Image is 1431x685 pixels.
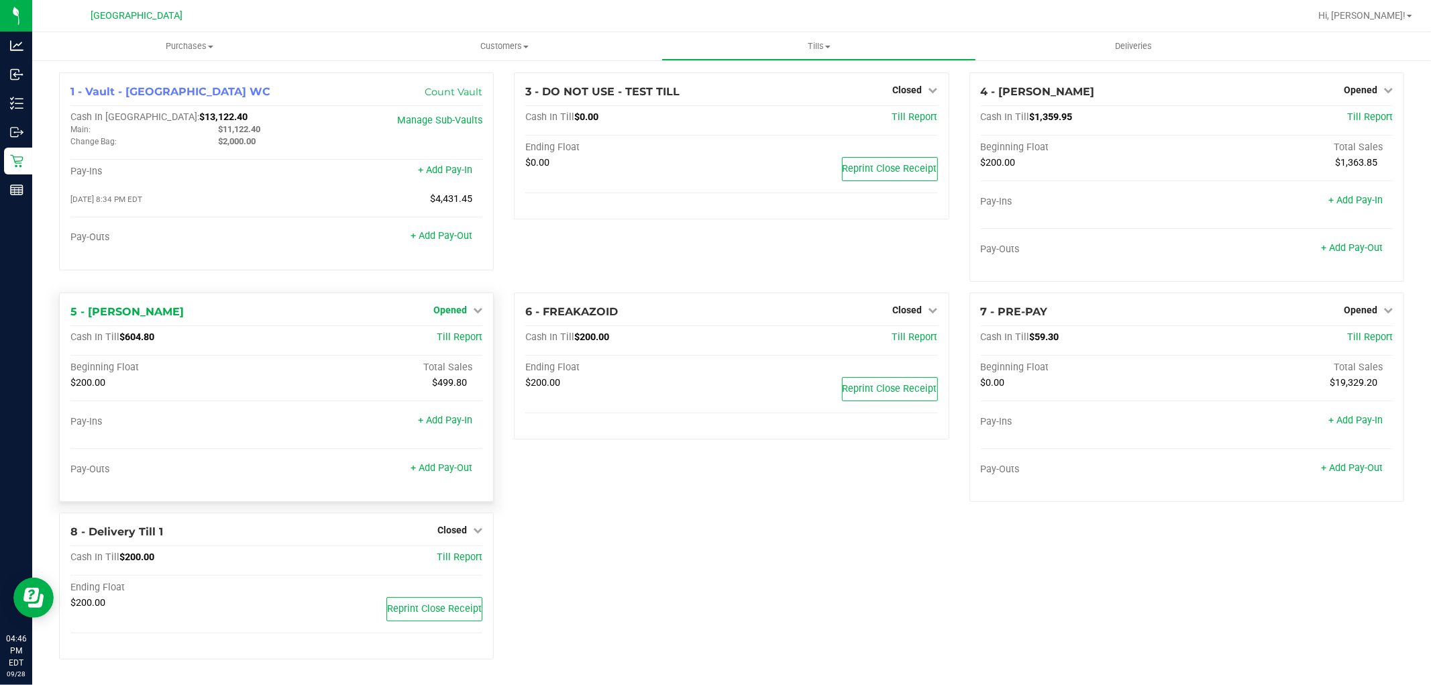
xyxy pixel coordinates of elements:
span: 7 - PRE-PAY [981,305,1048,318]
span: $13,122.40 [199,111,248,123]
span: 6 - FREAKAZOID [525,305,618,318]
span: $604.80 [119,331,154,343]
a: + Add Pay-In [418,415,472,426]
span: $19,329.20 [1330,377,1377,388]
a: Till Report [1347,111,1393,123]
a: + Add Pay-Out [1321,242,1383,254]
span: 4 - [PERSON_NAME] [981,85,1095,98]
span: Closed [893,305,922,315]
span: Cash In Till [70,551,119,563]
span: $59.30 [1030,331,1059,343]
span: $200.00 [574,331,609,343]
span: $1,359.95 [1030,111,1073,123]
span: Opened [1344,85,1377,95]
span: $0.00 [981,377,1005,388]
div: Pay-Ins [70,166,276,178]
div: Pay-Outs [70,231,276,244]
inline-svg: Inventory [10,97,23,110]
span: Opened [1344,305,1377,315]
span: Reprint Close Receipt [843,383,937,394]
span: Hi, [PERSON_NAME]! [1318,10,1406,21]
iframe: Resource center [13,578,54,618]
span: $2,000.00 [218,136,256,146]
div: Ending Float [525,142,731,154]
div: Beginning Float [981,362,1187,374]
inline-svg: Reports [10,183,23,197]
button: Reprint Close Receipt [386,597,482,621]
a: Till Report [892,111,938,123]
span: Change Bag: [70,137,117,146]
span: Cash In [GEOGRAPHIC_DATA]: [70,111,199,123]
span: $0.00 [574,111,598,123]
a: + Add Pay-In [1328,415,1383,426]
div: Pay-Outs [981,464,1187,476]
div: Pay-Ins [70,416,276,428]
inline-svg: Inbound [10,68,23,81]
span: Cash In Till [70,331,119,343]
a: Manage Sub-Vaults [397,115,482,126]
div: Total Sales [1187,362,1393,374]
a: Customers [347,32,661,60]
span: Closed [893,85,922,95]
span: 8 - Delivery Till 1 [70,525,163,538]
span: Deliveries [1097,40,1170,52]
inline-svg: Outbound [10,125,23,139]
span: Main: [70,125,91,134]
span: $11,122.40 [218,124,260,134]
a: + Add Pay-Out [411,462,472,474]
div: Pay-Outs [981,244,1187,256]
span: 1 - Vault - [GEOGRAPHIC_DATA] WC [70,85,270,98]
a: Count Vault [425,86,482,98]
span: 5 - [PERSON_NAME] [70,305,184,318]
span: $4,431.45 [430,193,472,205]
span: Tills [662,40,975,52]
button: Reprint Close Receipt [842,377,938,401]
div: Ending Float [70,582,276,594]
a: + Add Pay-In [1328,195,1383,206]
span: $1,363.85 [1335,157,1377,168]
span: Reprint Close Receipt [387,603,482,615]
a: + Add Pay-Out [411,230,472,242]
a: Deliveries [976,32,1291,60]
a: Till Report [437,551,482,563]
p: 09/28 [6,669,26,679]
a: Tills [661,32,976,60]
div: Pay-Ins [981,196,1187,208]
a: + Add Pay-In [418,164,472,176]
span: Cash In Till [981,111,1030,123]
span: Opened [433,305,467,315]
span: $200.00 [70,597,105,609]
div: Pay-Ins [981,416,1187,428]
inline-svg: Analytics [10,39,23,52]
p: 04:46 PM EDT [6,633,26,669]
span: $200.00 [981,157,1016,168]
span: $0.00 [525,157,549,168]
a: + Add Pay-Out [1321,462,1383,474]
a: Purchases [32,32,347,60]
span: [DATE] 8:34 PM EDT [70,195,142,204]
span: $200.00 [70,377,105,388]
span: Purchases [32,40,347,52]
div: Total Sales [276,362,482,374]
div: Pay-Outs [70,464,276,476]
span: $200.00 [525,377,560,388]
span: $499.80 [432,377,467,388]
span: Cash In Till [525,111,574,123]
a: Till Report [1347,331,1393,343]
span: [GEOGRAPHIC_DATA] [91,10,183,21]
span: Till Report [437,331,482,343]
div: Total Sales [1187,142,1393,154]
span: Cash In Till [525,331,574,343]
span: Reprint Close Receipt [843,163,937,174]
span: $200.00 [119,551,154,563]
span: Customers [348,40,661,52]
span: 3 - DO NOT USE - TEST TILL [525,85,680,98]
div: Beginning Float [981,142,1187,154]
div: Ending Float [525,362,731,374]
div: Beginning Float [70,362,276,374]
span: Cash In Till [981,331,1030,343]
